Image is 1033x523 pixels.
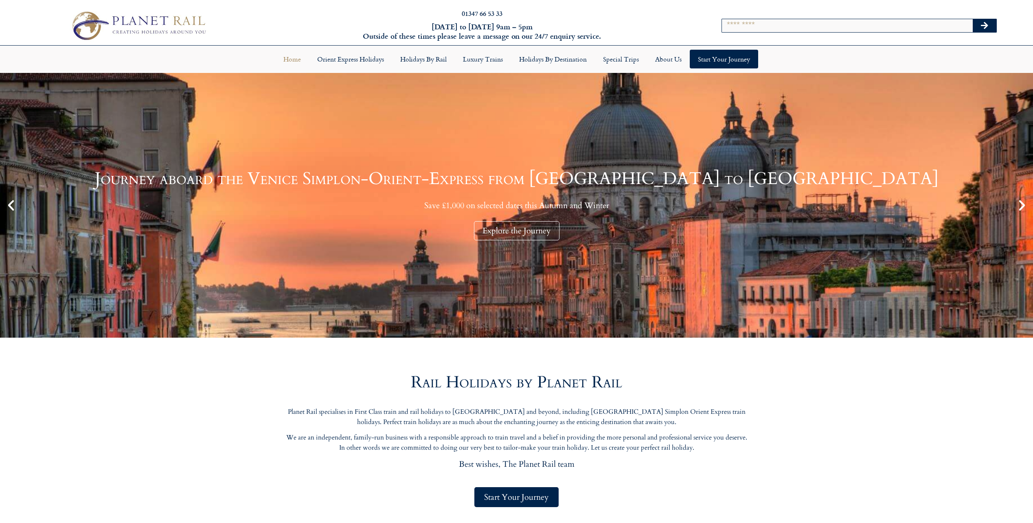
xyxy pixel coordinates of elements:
a: Start Your Journey [474,487,559,507]
a: About Us [647,50,690,68]
span: Best wishes, The Planet Rail team [459,459,575,470]
img: Planet Rail Train Holidays Logo [66,8,209,43]
div: Next slide [1015,198,1029,212]
h6: [DATE] to [DATE] 9am – 5pm Outside of these times please leave a message on our 24/7 enquiry serv... [278,22,687,41]
p: Save £1,000 on selected dates this Autumn and Winter [95,200,939,211]
span: Start Your Journey [484,492,549,502]
a: Orient Express Holidays [309,50,392,68]
a: Luxury Trains [455,50,511,68]
button: Search [973,19,996,32]
h2: Rail Holidays by Planet Rail [285,374,749,391]
a: Home [275,50,309,68]
p: We are an independent, family-run business with a responsible approach to train travel and a beli... [285,433,749,453]
a: Holidays by Rail [392,50,455,68]
a: Special Trips [595,50,647,68]
div: Previous slide [4,198,18,212]
h1: Journey aboard the Venice Simplon-Orient-Express from [GEOGRAPHIC_DATA] to [GEOGRAPHIC_DATA] [95,170,939,187]
a: Start your Journey [690,50,758,68]
div: Explore the Journey [474,221,559,240]
p: Planet Rail specialises in First Class train and rail holidays to [GEOGRAPHIC_DATA] and beyond, i... [285,407,749,428]
a: Holidays by Destination [511,50,595,68]
a: 01347 66 53 33 [462,9,502,18]
nav: Menu [4,50,1029,68]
